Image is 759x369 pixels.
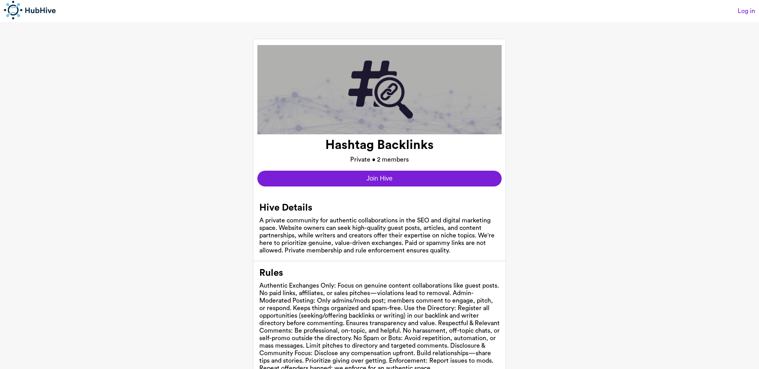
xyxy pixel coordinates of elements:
p: Private • 2 members [350,155,409,164]
button: Join Hive [257,171,502,186]
img: hub hive connect logo [4,1,58,19]
h2: Rules [259,267,500,279]
a: Log in [738,8,755,15]
h1: Hashtag Backlinks [325,137,434,152]
h2: Hive Details [259,202,500,214]
div: A private community for authentic collaborations in the SEO and digital marketing space. Website ... [259,217,500,254]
